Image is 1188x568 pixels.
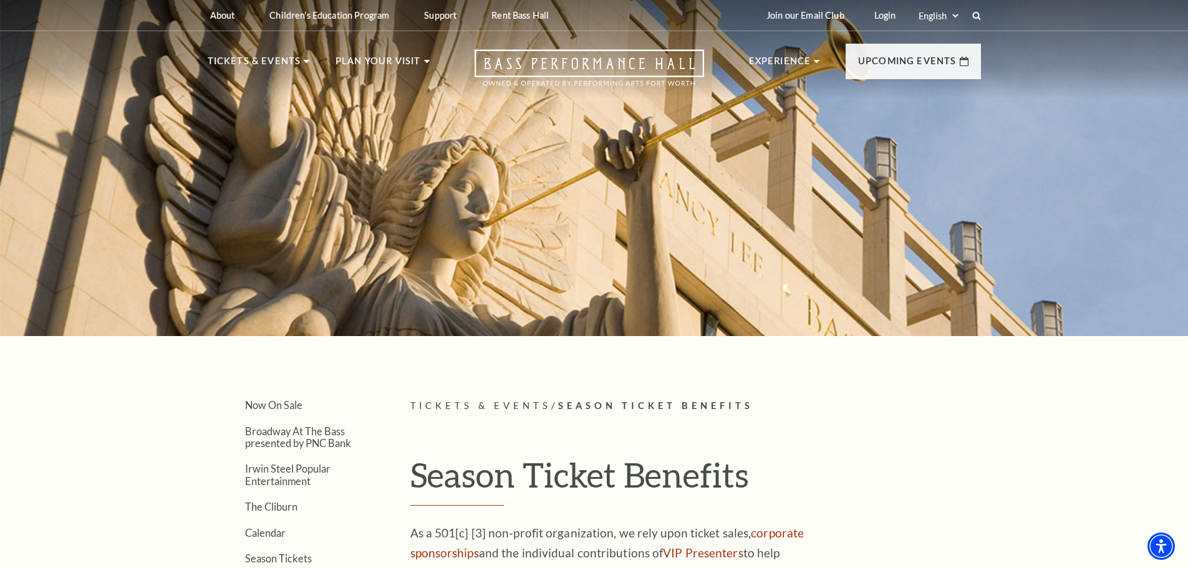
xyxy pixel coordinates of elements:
[245,527,286,539] a: Calendar
[245,425,351,449] a: Broadway At The Bass presented by PNC Bank
[210,10,235,21] p: About
[663,546,743,560] a: VIP Presenters
[916,10,960,22] select: Select:
[336,54,421,76] p: Plan Your Visit
[410,455,981,506] h1: Season Ticket Benefits
[208,54,301,76] p: Tickets & Events
[558,400,753,411] span: Season Ticket Benefits
[491,10,549,21] p: Rent Bass Hall
[424,10,456,21] p: Support
[245,399,302,411] a: Now On Sale
[749,54,811,76] p: Experience
[245,552,312,564] a: Season Tickets
[245,501,297,513] a: The Cliburn
[269,10,389,21] p: Children's Education Program
[430,49,749,99] a: Open this option
[858,54,957,76] p: Upcoming Events
[245,463,331,486] a: Irwin Steel Popular Entertainment
[410,398,981,414] p: /
[410,400,552,411] span: Tickets & Events
[410,526,804,560] a: corporate sponsorships
[1147,532,1175,560] div: Accessibility Menu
